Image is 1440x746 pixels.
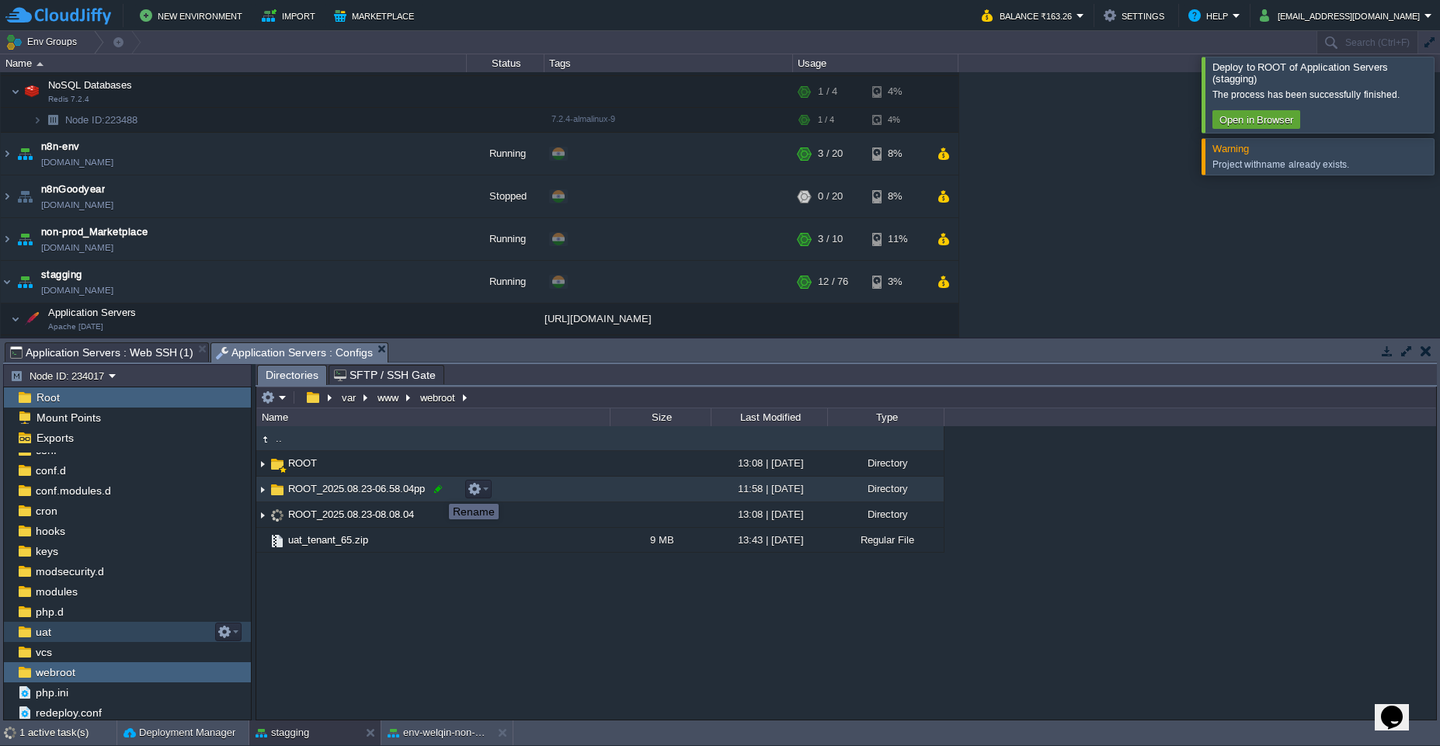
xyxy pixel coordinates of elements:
[388,725,485,741] button: env-welqin-non-prod
[33,685,71,699] span: php.ini
[41,224,148,240] span: non-prod_Marketplace
[262,6,320,25] button: Import
[37,62,43,66] img: AMDAwAAAACH5BAEAAAAALAAAAAABAAEAAAICRAEAOw==
[711,451,827,475] div: 13:08 | [DATE]
[33,645,54,659] span: vcs
[872,175,923,217] div: 8%
[269,481,286,498] img: AMDAwAAAACH5BAEAAAAALAAAAAABAAEAAAICRAEAOw==
[47,307,138,318] a: Application ServersApache [DATE]
[47,79,134,91] a: NoSQL DatabasesRedis 7.2.4
[1,133,13,175] img: AMDAwAAAACH5BAEAAAAALAAAAAABAAEAAAICRAEAOw==
[256,431,273,448] img: AMDAwAAAACH5BAEAAAAALAAAAAABAAEAAAICRAEAOw==
[286,482,427,495] a: ROOT_2025.08.23-06.58.04pp
[33,484,113,498] span: conf.modules.d
[467,175,544,217] div: Stopped
[33,411,103,425] a: Mount Points
[48,322,103,331] span: Apache [DATE]
[1260,6,1424,25] button: [EMAIL_ADDRESS][DOMAIN_NAME]
[818,76,837,107] div: 1 / 4
[256,503,269,527] img: AMDAwAAAACH5BAEAAAAALAAAAAABAAEAAAICRAEAOw==
[827,477,944,501] div: Directory
[829,408,944,426] div: Type
[64,113,140,127] span: 223488
[1188,6,1233,25] button: Help
[286,456,319,470] span: ROOT
[818,108,834,132] div: 1 / 4
[258,408,610,426] div: Name
[611,408,711,426] div: Size
[256,477,269,501] img: AMDAwAAAACH5BAEAAAAALAAAAAABAAEAAAICRAEAOw==
[1,261,13,303] img: AMDAwAAAACH5BAEAAAAALAAAAAABAAEAAAICRAEAOw==
[41,267,82,283] span: stagging
[33,431,76,445] a: Exports
[33,504,60,518] a: cron
[11,76,20,107] img: AMDAwAAAACH5BAEAAAAALAAAAAABAAEAAAICRAEAOw==
[266,366,318,385] span: Directories
[982,6,1077,25] button: Balance ₹163.26
[21,76,43,107] img: AMDAwAAAACH5BAEAAAAALAAAAAABAAEAAAICRAEAOw==
[33,564,106,578] a: modsecurity.d
[33,463,68,477] a: conf.d
[33,625,54,639] a: uat
[827,502,944,526] div: Directory
[286,508,416,521] span: ROOT_2025.08.23-08.08.04
[453,505,495,518] div: Rename
[711,528,827,552] div: 13:43 | [DATE]
[872,218,923,260] div: 11%
[41,139,80,154] span: n8n-env
[286,533,370,546] a: uat_tenant_65.zip
[33,585,80,599] span: modules
[818,175,843,217] div: 0 / 20
[1212,158,1430,171] div: Project with name already exists.
[468,54,544,72] div: Status
[140,6,247,25] button: New Environment
[2,54,466,72] div: Name
[711,477,827,501] div: 11:58 | [DATE]
[467,133,544,175] div: Running
[1375,684,1424,730] iframe: chat widget
[273,432,284,445] a: ..
[375,390,402,404] button: www
[14,218,36,260] img: AMDAwAAAACH5BAEAAAAALAAAAAABAAEAAAICRAEAOw==
[47,306,138,319] span: Application Servers
[1,218,13,260] img: AMDAwAAAACH5BAEAAAAALAAAAAABAAEAAAICRAEAOw==
[418,390,459,404] button: webroot
[872,108,923,132] div: 4%
[11,304,20,335] img: AMDAwAAAACH5BAEAAAAALAAAAAABAAEAAAICRAEAOw==
[65,114,105,126] span: Node ID:
[41,197,113,213] a: [DOMAIN_NAME]
[41,154,113,170] a: [DOMAIN_NAME]
[21,304,43,335] img: AMDAwAAAACH5BAEAAAAALAAAAAABAAEAAAICRAEAOw==
[10,369,109,383] button: Node ID: 234017
[5,6,111,26] img: CloudJiffy
[256,725,309,741] button: stagging
[712,408,827,426] div: Last Modified
[827,528,944,552] div: Regular File
[334,366,436,384] span: SFTP / SSH Gate
[33,390,62,404] a: Root
[33,605,66,619] a: php.d
[334,6,419,25] button: Marketplace
[41,182,105,197] a: n8nGoodyear
[872,133,923,175] div: 8%
[123,725,235,741] button: Deployment Manager
[5,31,82,53] button: Env Groups
[48,95,89,104] span: Redis 7.2.4
[33,544,61,558] a: keys
[1,175,13,217] img: AMDAwAAAACH5BAEAAAAALAAAAAABAAEAAAICRAEAOw==
[41,283,113,298] a: [DOMAIN_NAME]
[256,387,1436,408] input: Click to enter the path
[711,502,827,526] div: 13:08 | [DATE]
[872,261,923,303] div: 3%
[216,343,373,363] span: Application Servers : Configs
